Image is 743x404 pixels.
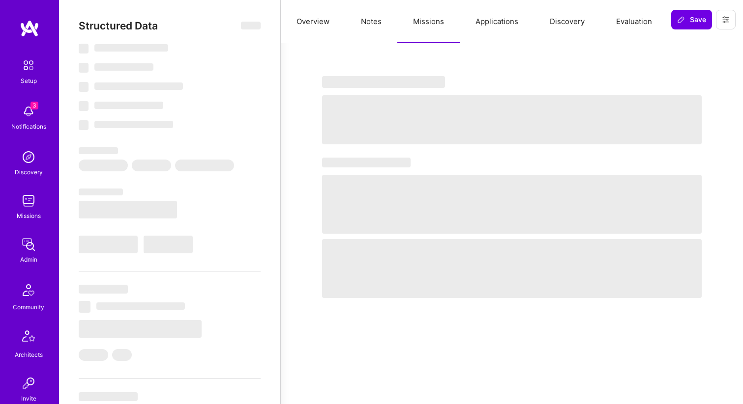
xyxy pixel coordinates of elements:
span: 3 [30,102,38,109]
span: ‌ [132,160,171,171]
span: ‌ [79,189,123,195]
div: Invite [21,393,36,404]
div: Architects [15,350,43,360]
span: ‌ [79,236,138,253]
span: ‌ [79,44,89,54]
span: ‌ [322,95,702,144]
span: ‌ [94,82,183,90]
span: ‌ [322,76,445,88]
span: ‌ [79,201,177,218]
div: Discovery [15,167,43,177]
img: Architects [17,326,40,350]
img: admin teamwork [19,235,38,254]
span: ‌ [94,121,173,128]
img: Invite [19,374,38,393]
img: setup [18,55,39,76]
span: ‌ [79,101,89,111]
img: bell [19,102,38,121]
span: ‌ [79,120,89,130]
div: Missions [17,211,41,221]
span: ‌ [79,320,202,338]
span: ‌ [79,285,128,294]
button: Save [671,10,712,29]
span: ‌ [322,175,702,234]
span: ‌ [94,44,168,52]
span: ‌ [79,301,90,313]
div: Notifications [11,121,46,132]
span: ‌ [112,349,132,361]
span: ‌ [144,236,193,253]
div: Community [13,302,44,312]
span: ‌ [241,22,261,29]
span: ‌ [94,102,163,109]
span: ‌ [79,82,89,92]
img: teamwork [19,191,38,211]
span: ‌ [175,160,234,171]
span: ‌ [79,349,108,361]
span: ‌ [79,392,138,401]
span: ‌ [322,239,702,298]
span: ‌ [94,63,153,71]
span: ‌ [322,158,411,167]
img: Community [17,278,40,302]
span: Save [677,15,706,25]
span: ‌ [96,302,185,310]
div: Admin [20,254,37,265]
div: Setup [21,76,37,86]
img: logo [20,20,39,37]
img: discovery [19,147,38,167]
span: ‌ [79,147,118,154]
span: ‌ [79,160,128,171]
span: Structured Data [79,20,158,32]
span: ‌ [79,63,89,73]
